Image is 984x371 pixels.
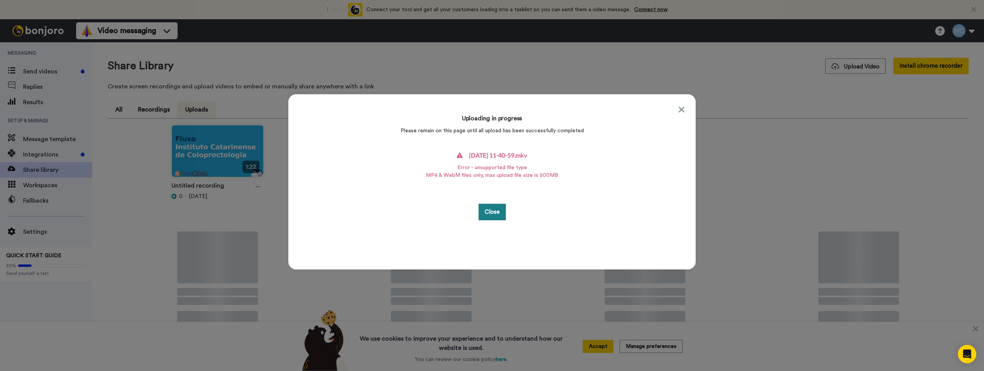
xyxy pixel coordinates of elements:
[401,164,584,179] p: Error - unsupported file type MP4 & WebM files only, max upload file size is 500 MB
[401,127,584,135] p: Please remain on this page until all upload has been successfully completed
[469,151,527,160] h4: [DATE] 11-40-59.mkv
[462,114,522,123] h4: Uploading in progress
[958,345,976,363] div: Open Intercom Messenger
[479,204,506,220] button: Close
